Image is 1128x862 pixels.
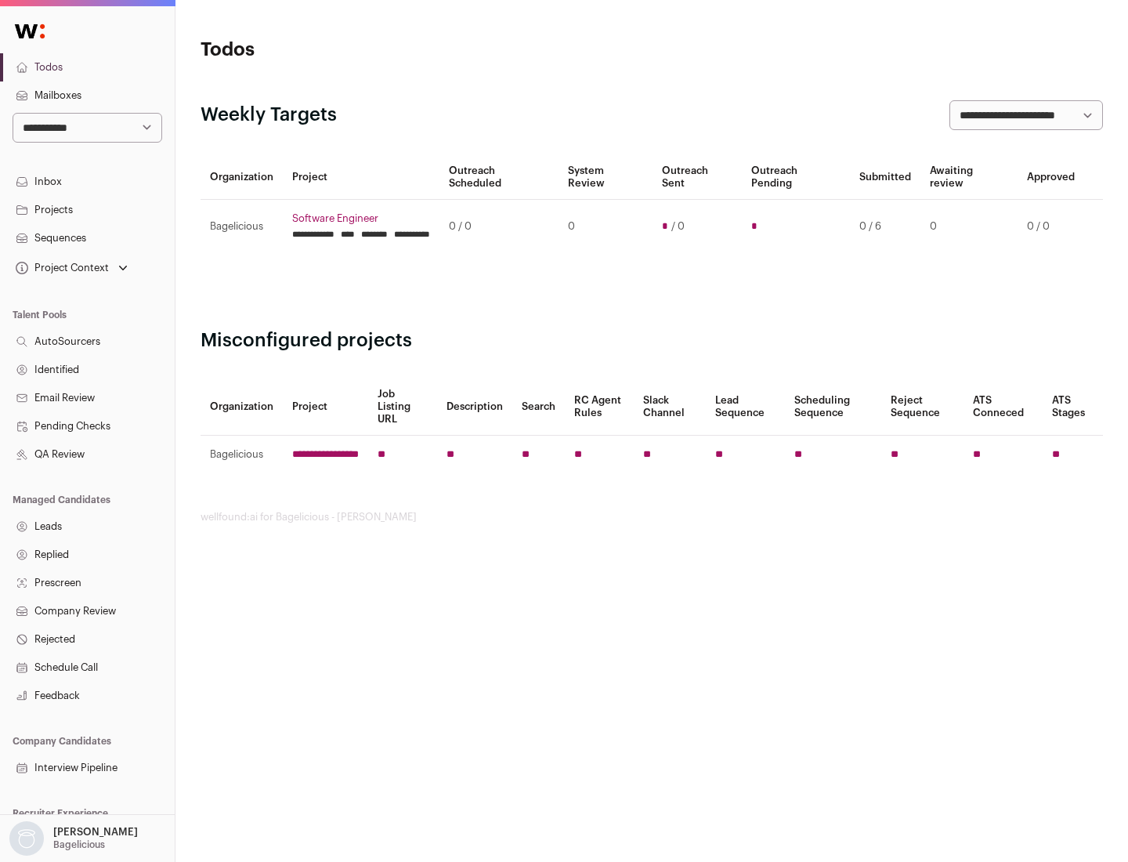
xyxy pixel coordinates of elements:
p: [PERSON_NAME] [53,826,138,838]
button: Open dropdown [13,257,131,279]
th: Description [437,378,512,436]
th: ATS Stages [1043,378,1103,436]
img: nopic.png [9,821,44,856]
a: Software Engineer [292,212,430,225]
th: Scheduling Sequence [785,378,881,436]
th: Reject Sequence [881,378,964,436]
th: Project [283,155,439,200]
td: 0 [920,200,1018,254]
th: Submitted [850,155,920,200]
th: Lead Sequence [706,378,785,436]
th: Organization [201,155,283,200]
h1: Todos [201,38,501,63]
th: Job Listing URL [368,378,437,436]
span: / 0 [671,220,685,233]
h2: Weekly Targets [201,103,337,128]
td: Bagelicious [201,436,283,474]
th: Outreach Sent [653,155,743,200]
th: RC Agent Rules [565,378,633,436]
th: Outreach Scheduled [439,155,559,200]
h2: Misconfigured projects [201,328,1103,353]
th: Organization [201,378,283,436]
div: Project Context [13,262,109,274]
td: 0 / 0 [439,200,559,254]
td: Bagelicious [201,200,283,254]
th: System Review [559,155,652,200]
img: Wellfound [6,16,53,47]
td: 0 [559,200,652,254]
th: Approved [1018,155,1084,200]
footer: wellfound:ai for Bagelicious - [PERSON_NAME] [201,511,1103,523]
th: Outreach Pending [742,155,849,200]
p: Bagelicious [53,838,105,851]
th: Awaiting review [920,155,1018,200]
th: Project [283,378,368,436]
td: 0 / 0 [1018,200,1084,254]
td: 0 / 6 [850,200,920,254]
th: Slack Channel [634,378,706,436]
th: Search [512,378,565,436]
th: ATS Conneced [963,378,1042,436]
button: Open dropdown [6,821,141,856]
